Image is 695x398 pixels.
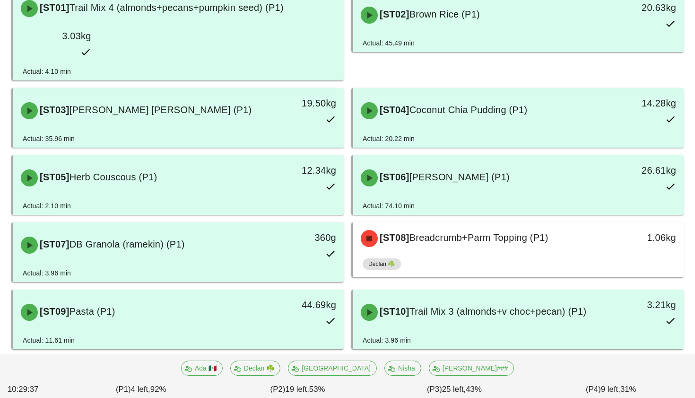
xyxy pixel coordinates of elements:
span: Declan ☘️ [236,361,274,375]
div: (P2) 53% [219,381,376,397]
span: Trail Mix 4 (almonds+pecans+pumpkin seed) (P1) [69,2,284,13]
div: (P1) 92% [63,381,219,397]
span: Breadcrumb+Parm Topping (P1) [409,232,548,243]
div: 12.34kg [266,163,336,178]
span: Nisha [391,361,415,375]
div: Actual: 11.61 min [23,335,75,345]
div: Actual: 20.22 min [363,133,415,144]
div: Actual: 2.10 min [23,201,71,211]
span: Brown Rice (P1) [409,9,480,19]
div: Actual: 35.96 min [23,133,75,144]
div: 3.21kg [606,297,676,312]
span: 4 left, [131,385,150,394]
span: [ST06] [378,172,409,182]
span: [ST03] [38,105,69,115]
span: [ST01] [38,2,69,13]
span: Coconut Chia Pudding (P1) [409,105,528,115]
span: 25 left, [442,385,466,394]
div: Actual: 74.10 min [363,201,415,211]
span: [ST07] [38,239,69,249]
span: [ST08] [378,232,409,243]
div: (P3) 43% [376,381,532,397]
span: 19 left, [285,385,309,394]
span: DB Granola (ramekin) (P1) [69,239,185,249]
div: 19.50kg [266,96,336,111]
span: [ST04] [378,105,409,115]
span: [PERSON_NAME]### [435,361,508,375]
div: 1.06kg [606,230,676,245]
span: [GEOGRAPHIC_DATA] [294,361,371,375]
span: Pasta (P1) [69,306,115,317]
div: 3.03kg [21,28,91,44]
div: Actual: 3.96 min [363,335,411,345]
div: 10:29:37 [6,381,63,397]
span: Ada 🇲🇽 [187,361,217,375]
span: [ST02] [378,9,409,19]
div: 14.28kg [606,96,676,111]
div: Actual: 45.49 min [363,38,415,48]
span: Trail Mix 3 (almonds+v choc+pecan) (P1) [409,306,587,317]
span: [ST10] [378,306,409,317]
span: 9 left, [601,385,620,394]
span: Herb Couscous (P1) [69,172,157,182]
span: [ST09] [38,306,69,317]
div: 360g [266,230,336,245]
div: (P4) 31% [533,381,689,397]
span: [PERSON_NAME] [PERSON_NAME] (P1) [69,105,252,115]
span: [ST05] [38,172,69,182]
div: Actual: 4.10 min [23,66,71,77]
span: [PERSON_NAME] (P1) [409,172,510,182]
span: Declan ☘️ [368,258,395,270]
div: 26.61kg [606,163,676,178]
div: 44.69kg [266,297,336,312]
div: Actual: 3.96 min [23,268,71,278]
